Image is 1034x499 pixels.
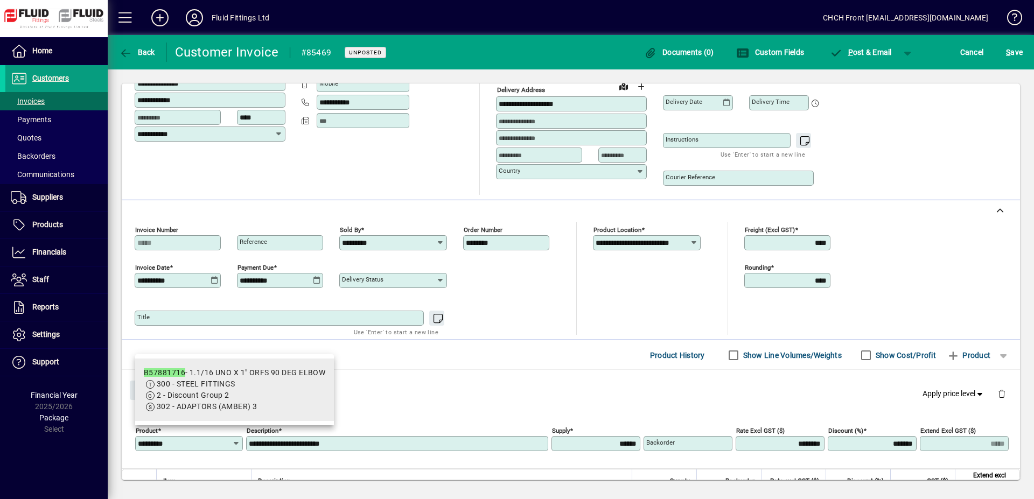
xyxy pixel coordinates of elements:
[828,427,863,434] mat-label: Discount (%)
[741,350,842,361] label: Show Line Volumes/Weights
[122,370,1020,409] div: Product
[615,78,632,95] a: View on map
[32,357,59,366] span: Support
[5,294,108,321] a: Reports
[650,347,705,364] span: Product History
[646,439,675,446] mat-label: Backorder
[632,78,649,95] button: Choose address
[874,350,936,361] label: Show Cost/Profit
[157,402,257,411] span: 302 - ADAPTORS (AMBER) 3
[733,43,807,62] button: Custom Fields
[143,8,177,27] button: Add
[137,313,150,321] mat-label: Title
[32,303,59,311] span: Reports
[552,427,570,434] mat-label: Supply
[5,110,108,129] a: Payments
[212,9,269,26] div: Fluid Fittings Ltd
[258,475,291,487] span: Description
[989,389,1015,398] app-page-header-button: Delete
[923,388,985,399] span: Apply price level
[927,475,948,487] span: GST ($)
[5,184,108,211] a: Suppliers
[593,226,641,234] mat-label: Product location
[666,136,698,143] mat-label: Instructions
[5,266,108,293] a: Staff
[11,133,41,142] span: Quotes
[5,92,108,110] a: Invoices
[127,385,169,395] app-page-header-button: Close
[947,347,990,364] span: Product
[177,8,212,27] button: Profile
[247,427,278,434] mat-label: Description
[157,391,229,399] span: 2 - Discount Group 2
[960,44,984,61] span: Cancel
[5,165,108,184] a: Communications
[829,48,892,57] span: ost & Email
[962,469,1006,493] span: Extend excl GST ($)
[941,346,996,365] button: Product
[918,384,989,404] button: Apply price level
[824,43,897,62] button: Post & Email
[736,48,804,57] span: Custom Fields
[989,381,1015,406] button: Delete
[745,226,795,234] mat-label: Freight (excl GST)
[237,264,274,271] mat-label: Payment due
[32,275,49,284] span: Staff
[301,44,332,61] div: #85469
[119,48,155,57] span: Back
[32,74,69,82] span: Customers
[108,43,167,62] app-page-header-button: Back
[745,264,771,271] mat-label: Rounding
[999,2,1021,37] a: Knowledge Base
[11,152,55,160] span: Backorders
[32,193,63,201] span: Suppliers
[1006,48,1010,57] span: S
[11,115,51,124] span: Payments
[116,43,158,62] button: Back
[5,129,108,147] a: Quotes
[240,238,267,245] mat-label: Reference
[752,98,790,106] mat-label: Delivery time
[349,49,382,56] span: Unposted
[670,475,690,487] span: Supply
[770,475,819,487] span: Rate excl GST ($)
[464,226,502,234] mat-label: Order number
[644,48,714,57] span: Documents (0)
[823,9,988,26] div: CHCH Front [EMAIL_ADDRESS][DOMAIN_NAME]
[499,167,520,174] mat-label: Country
[11,170,74,179] span: Communications
[32,46,52,55] span: Home
[136,427,158,434] mat-label: Product
[32,248,66,256] span: Financials
[134,382,162,399] span: Close
[135,264,170,271] mat-label: Invoice date
[725,475,754,487] span: Backorder
[144,367,325,378] div: - 1.1/16 UNO X 1" ORFS 90 DEG ELBOW
[175,44,279,61] div: Customer Invoice
[5,349,108,376] a: Support
[5,212,108,238] a: Products
[736,427,785,434] mat-label: Rate excl GST ($)
[5,321,108,348] a: Settings
[920,427,976,434] mat-label: Extend excl GST ($)
[5,239,108,266] a: Financials
[32,330,60,339] span: Settings
[666,173,715,181] mat-label: Courier Reference
[847,475,884,487] span: Discount (%)
[11,97,45,106] span: Invoices
[319,80,338,87] mat-label: Mobile
[5,147,108,165] a: Backorders
[5,38,108,65] a: Home
[157,379,235,388] span: 300 - STEEL FITTINGS
[135,359,334,421] mat-option: B57881716 - 1.1/16 UNO X 1" ORFS 90 DEG ELBOW
[848,48,853,57] span: P
[646,346,709,365] button: Product History
[721,148,805,160] mat-hint: Use 'Enter' to start a new line
[135,226,178,234] mat-label: Invoice number
[340,226,361,234] mat-label: Sold by
[342,276,383,283] mat-label: Delivery status
[1003,43,1025,62] button: Save
[39,413,68,422] span: Package
[641,43,717,62] button: Documents (0)
[958,43,987,62] button: Cancel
